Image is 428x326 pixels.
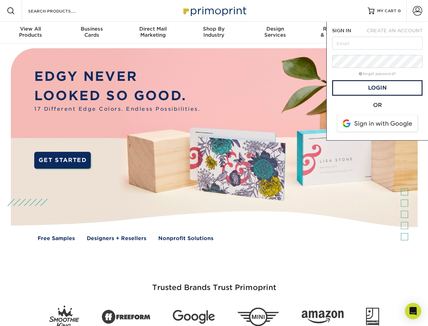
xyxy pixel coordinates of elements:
span: Shop By [183,26,244,32]
a: forgot password? [359,72,396,76]
a: Nonprofit Solutions [158,235,213,242]
div: Cards [61,26,122,38]
span: Resources [306,26,367,32]
div: OR [332,101,423,109]
a: Resources& Templates [306,22,367,43]
a: Designers + Resellers [87,235,146,242]
h3: Trusted Brands Trust Primoprint [16,267,412,300]
span: Direct Mail [122,26,183,32]
span: CREATE AN ACCOUNT [367,28,423,33]
div: Services [245,26,306,38]
div: Industry [183,26,244,38]
img: Goodwill [366,308,379,326]
span: MY CART [377,8,396,14]
span: Design [245,26,306,32]
a: Direct MailMarketing [122,22,183,43]
img: Google [173,310,215,324]
a: GET STARTED [34,152,91,169]
img: Amazon [302,311,344,324]
a: Free Samples [38,235,75,242]
a: Shop ByIndustry [183,22,244,43]
span: SIGN IN [332,28,351,33]
p: LOOKED SO GOOD. [34,86,200,106]
div: Open Intercom Messenger [405,303,421,319]
span: 0 [398,8,401,13]
div: & Templates [306,26,367,38]
a: DesignServices [245,22,306,43]
input: Email [332,37,423,50]
div: Marketing [122,26,183,38]
span: 17 Different Edge Colors. Endless Possibilities. [34,105,200,113]
a: BusinessCards [61,22,122,43]
p: EDGY NEVER [34,67,200,86]
span: Business [61,26,122,32]
a: Login [332,80,423,96]
img: Primoprint [180,3,248,18]
input: SEARCH PRODUCTS..... [27,7,94,15]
